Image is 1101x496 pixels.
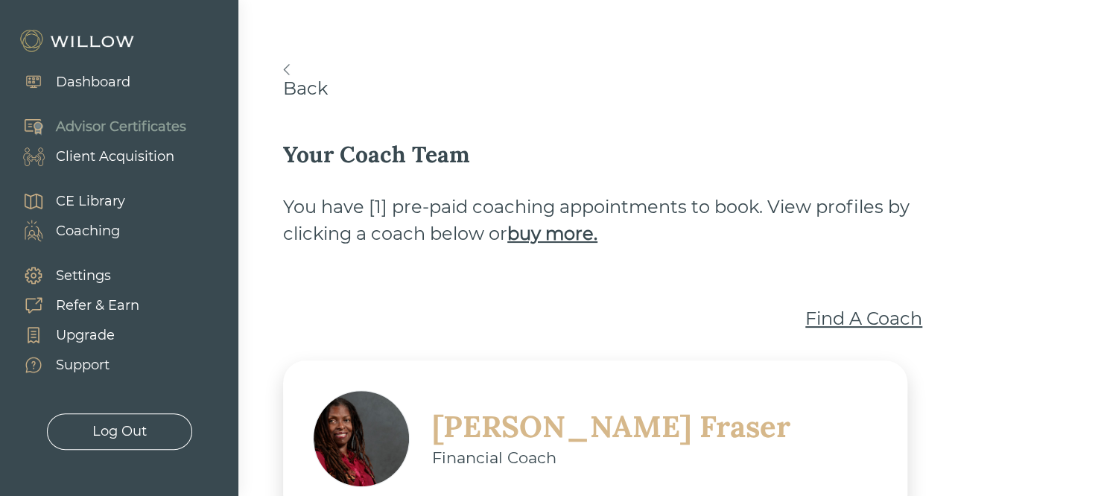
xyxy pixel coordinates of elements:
div: You have [ 1 ] pre-paid coaching appointments to book. View profiles by clicking a coach below or [283,194,967,247]
img: Willow [19,29,138,53]
img: < [283,64,290,75]
div: Your Coach Team [283,138,967,171]
div: Coaching [56,221,120,241]
a: CE Library [7,186,125,216]
a: Refer & Earn [7,290,139,320]
div: Refer & Earn [56,296,139,316]
a: Coaching [7,216,125,246]
div: Support [56,355,110,375]
a: Upgrade [7,320,139,350]
div: CE Library [56,191,125,212]
div: Financial Coach [432,446,790,470]
div: Dashboard [56,72,130,92]
div: [PERSON_NAME] Fraser [432,407,790,446]
div: Settings [56,266,111,286]
a: Advisor Certificates [7,112,186,142]
a: Back [283,64,967,99]
div: Log Out [92,422,147,442]
a: Settings [7,261,139,290]
b: buy more. [507,223,597,244]
a: Find A Coach [805,305,922,332]
div: Advisor Certificates [56,117,186,137]
a: Dashboard [7,67,130,97]
a: [PERSON_NAME] FraserFinancial Coach [313,390,790,487]
a: Client Acquisition [7,142,186,171]
div: Client Acquisition [56,147,174,167]
div: Upgrade [56,325,115,346]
